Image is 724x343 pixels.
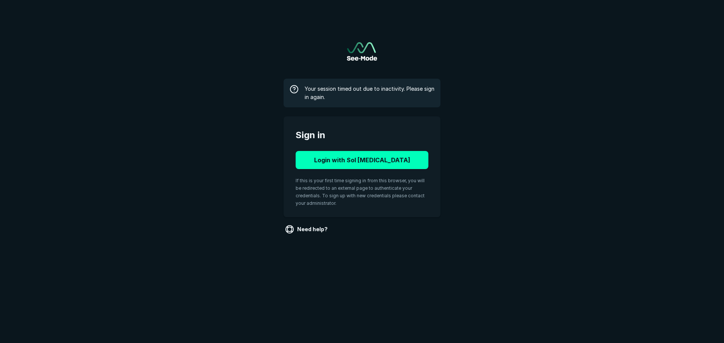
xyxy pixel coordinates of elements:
[296,128,428,142] span: Sign in
[347,42,377,61] a: Go to sign in
[296,178,425,206] span: If this is your first time signing in from this browser, you will be redirected to an external pa...
[305,85,434,101] span: Your session timed out due to inactivity. Please sign in again.
[284,223,331,235] a: Need help?
[296,151,428,169] button: Login with Sol [MEDICAL_DATA]
[347,42,377,61] img: See-Mode Logo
